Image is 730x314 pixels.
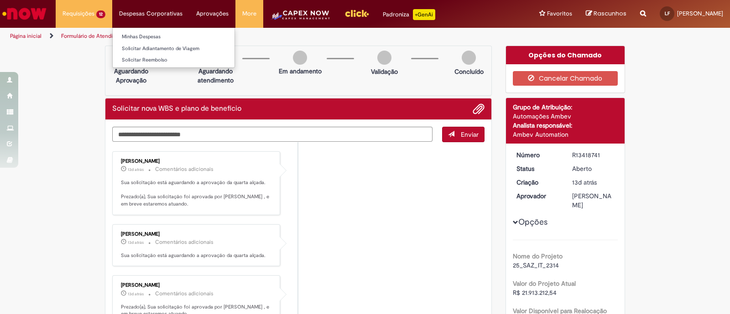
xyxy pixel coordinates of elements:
img: ServiceNow [1,5,48,23]
dt: Aprovador [510,191,566,201]
time: 14/08/2025 18:51:57 [128,167,144,172]
span: More [242,9,256,18]
p: Aguardando atendimento [193,67,238,85]
img: CapexLogo5.png [270,9,331,27]
div: Aberto [572,164,615,173]
a: Formulário de Atendimento [61,32,129,40]
button: Cancelar Chamado [513,71,618,86]
a: Solicitar Reembolso [113,55,235,65]
small: Comentários adicionais [155,238,214,246]
span: Rascunhos [594,9,626,18]
img: img-circle-grey.png [293,51,307,65]
span: 12 [96,10,105,18]
span: Requisições [63,9,94,18]
div: [PERSON_NAME] [121,283,273,288]
a: Solicitar Adiantamento de Viagem [113,44,235,54]
p: Aguardando Aprovação [109,67,153,85]
p: Em andamento [279,67,322,76]
p: Concluído [454,67,484,76]
div: Grupo de Atribuição: [513,103,618,112]
span: Enviar [461,130,479,139]
span: R$ 21.913.212,54 [513,288,557,297]
p: +GenAi [413,9,435,20]
dt: Criação [510,178,566,187]
div: Automações Ambev [513,112,618,121]
span: LF [665,10,670,16]
small: Comentários adicionais [155,165,214,173]
div: [PERSON_NAME] [121,159,273,164]
img: img-circle-grey.png [462,51,476,65]
b: Nome do Projeto [513,252,563,260]
div: R13418741 [572,150,615,160]
time: 14/08/2025 16:57:39 [572,178,597,186]
div: [PERSON_NAME] [572,191,615,210]
img: click_logo_yellow_360x200.png [344,6,369,20]
dt: Status [510,164,566,173]
span: 13d atrás [128,167,144,172]
dt: Número [510,150,566,160]
p: Sua solicitação está aguardando a aprovação da quarta alçada. Prezado(a), Sua solicitação foi apr... [121,179,273,208]
a: Rascunhos [586,10,626,18]
ul: Despesas Corporativas [112,27,235,68]
b: Valor do Projeto Atual [513,279,576,288]
small: Comentários adicionais [155,290,214,298]
span: Aprovações [196,9,229,18]
div: Opções do Chamado [506,46,625,64]
time: 14/08/2025 18:51:56 [128,291,144,297]
div: [PERSON_NAME] [121,232,273,237]
span: 13d atrás [128,291,144,297]
span: 13d atrás [128,240,144,245]
div: Padroniza [383,9,435,20]
button: Enviar [442,127,485,142]
span: Despesas Corporativas [119,9,182,18]
button: Adicionar anexos [473,103,485,115]
ul: Trilhas de página [7,28,480,45]
time: 14/08/2025 18:51:57 [128,240,144,245]
h2: Solicitar nova WBS e plano de benefício Histórico de tíquete [112,105,241,113]
div: 14/08/2025 16:57:39 [572,178,615,187]
textarea: Digite sua mensagem aqui... [112,127,433,142]
span: 25_SAZ_IT_2314 [513,261,559,269]
p: Sua solicitação está aguardando a aprovação da quarta alçada. [121,252,273,259]
span: Favoritos [547,9,572,18]
div: Analista responsável: [513,121,618,130]
img: img-circle-grey.png [377,51,391,65]
a: Página inicial [10,32,42,40]
p: Validação [371,67,398,76]
div: Ambev Automation [513,130,618,139]
span: 13d atrás [572,178,597,186]
span: [PERSON_NAME] [677,10,723,17]
a: Minhas Despesas [113,32,235,42]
